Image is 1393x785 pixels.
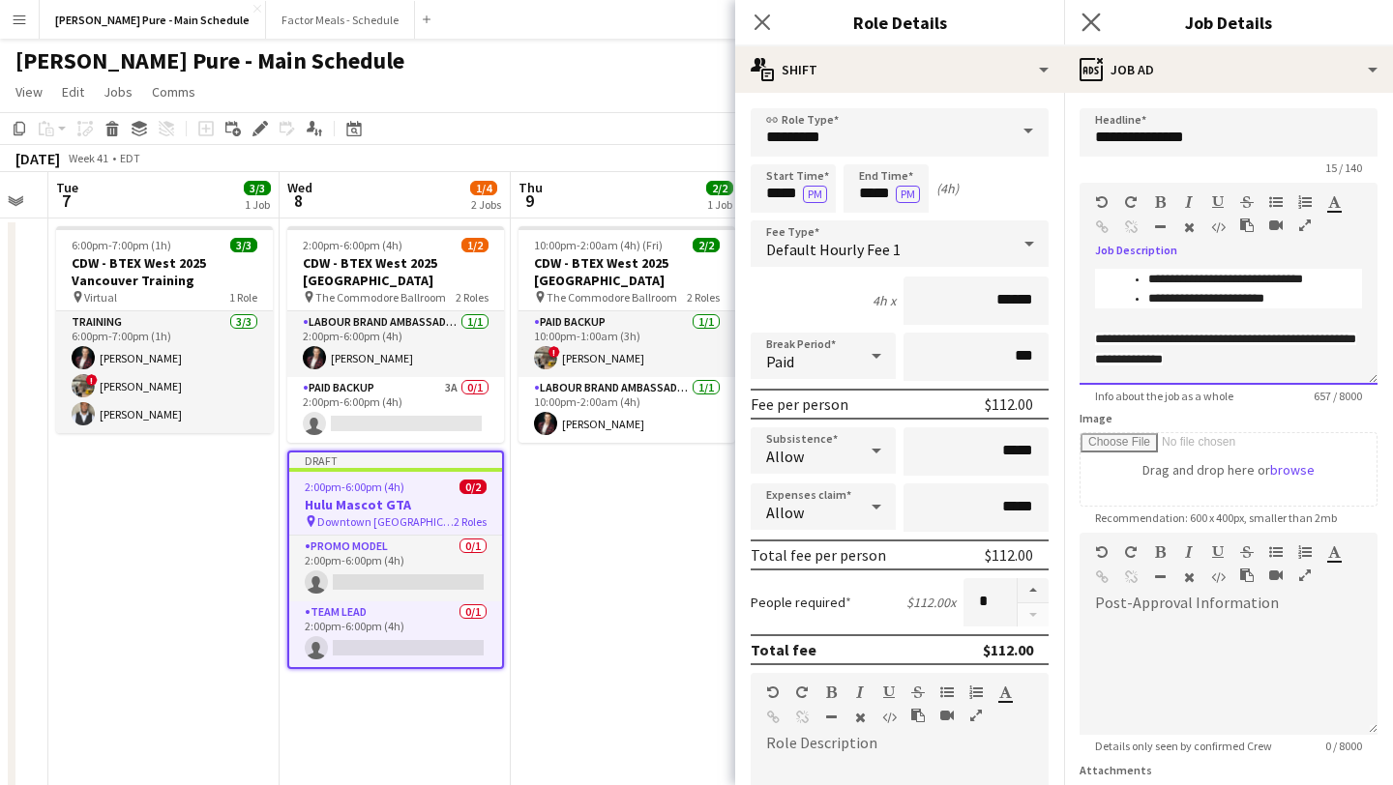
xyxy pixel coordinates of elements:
span: Allow [766,503,804,522]
label: People required [751,594,851,611]
button: Insert video [1269,567,1283,583]
button: Increase [1018,578,1049,603]
button: Clear Formatting [853,710,867,725]
app-card-role: Promo model0/12:00pm-6:00pm (4h) [289,536,502,601]
span: Recommendation: 600 x 400px, smaller than 2mb [1080,510,1352,525]
span: 10:00pm-2:00am (4h) (Fri) [534,238,663,252]
div: (4h) [936,180,959,197]
h3: CDW - BTEX West 2025 [GEOGRAPHIC_DATA] [287,254,504,289]
button: HTML Code [1211,569,1225,585]
app-card-role: Team Lead0/12:00pm-6:00pm (4h) [289,601,502,667]
div: $112.00 [983,640,1033,659]
button: Bold [1153,194,1167,210]
span: 3/3 [230,238,257,252]
button: Ordered List [1298,194,1312,210]
button: HTML Code [882,710,896,725]
button: Fullscreen [1298,218,1312,233]
span: 9 [516,189,543,212]
span: ! [86,374,98,386]
h3: Job Details [1064,10,1393,35]
div: $112.00 x [906,594,956,611]
app-job-card: Draft2:00pm-6:00pm (4h)0/2Hulu Mascot GTA Downtown [GEOGRAPHIC_DATA]2 RolesPromo model0/12:00pm-6... [287,451,504,669]
button: Horizontal Line [1153,569,1167,585]
button: PM [896,186,920,203]
button: Redo [1124,194,1138,210]
h1: [PERSON_NAME] Pure - Main Schedule [15,46,404,75]
button: [PERSON_NAME] Pure - Main Schedule [40,1,266,39]
app-card-role: Paid Backup1/110:00pm-1:00am (3h)![PERSON_NAME] [519,311,735,377]
button: Italic [1182,194,1196,210]
button: Redo [795,684,809,700]
h3: CDW - BTEX West 2025 Vancouver Training [56,254,273,289]
div: 2:00pm-6:00pm (4h)1/2CDW - BTEX West 2025 [GEOGRAPHIC_DATA] The Commodore Ballroom2 RolesLabour B... [287,226,504,443]
span: Edit [62,83,84,101]
button: Unordered List [1269,194,1283,210]
button: Redo [1124,544,1138,560]
div: 1 Job [245,197,270,212]
app-job-card: 10:00pm-2:00am (4h) (Fri)2/2CDW - BTEX West 2025 [GEOGRAPHIC_DATA] The Commodore Ballroom2 RolesP... [519,226,735,443]
button: Clear Formatting [1182,219,1196,235]
div: Draft [289,452,502,468]
span: 15 / 140 [1310,160,1378,175]
button: Horizontal Line [1153,219,1167,235]
button: Bold [824,684,838,700]
button: Horizontal Line [824,710,838,725]
span: 2:00pm-6:00pm (4h) [303,238,402,252]
div: Job Ad [1064,46,1393,93]
span: ! [548,346,560,358]
span: View [15,83,43,101]
button: Underline [882,684,896,700]
h3: Hulu Mascot GTA [289,496,502,513]
app-card-role: Training3/36:00pm-7:00pm (1h)[PERSON_NAME]![PERSON_NAME][PERSON_NAME] [56,311,273,433]
span: 8 [284,189,312,212]
button: Unordered List [1269,544,1283,560]
button: Bold [1153,544,1167,560]
h3: CDW - BTEX West 2025 [GEOGRAPHIC_DATA] [519,254,735,289]
button: Strikethrough [1240,544,1254,560]
div: $112.00 [985,545,1033,565]
app-card-role: Paid Backup3A0/12:00pm-6:00pm (4h) [287,377,504,443]
span: 2 Roles [687,290,720,305]
span: Info about the job as a whole [1080,389,1249,403]
button: Paste as plain text [1240,218,1254,233]
span: 2/2 [706,181,733,195]
div: 4h x [873,292,896,309]
app-card-role: Labour Brand Ambassadors1/110:00pm-2:00am (4h)[PERSON_NAME] [519,377,735,443]
button: Text Color [1327,544,1341,560]
button: Fullscreen [969,708,983,723]
span: Thu [519,179,543,196]
button: Undo [1095,194,1109,210]
span: Week 41 [64,151,112,165]
button: Clear Formatting [1182,569,1196,585]
span: 0 / 8000 [1310,739,1378,753]
span: 6:00pm-7:00pm (1h) [72,238,171,252]
span: Downtown [GEOGRAPHIC_DATA] [317,514,454,529]
span: 2:00pm-6:00pm (4h) [305,480,404,494]
button: Italic [853,684,867,700]
span: 2/2 [693,238,720,252]
button: PM [803,186,827,203]
span: The Commodore Ballroom [315,290,446,305]
button: Fullscreen [1298,567,1312,583]
span: 657 / 8000 [1298,389,1378,403]
span: Details only seen by confirmed Crew [1080,739,1288,753]
button: Undo [766,684,780,700]
div: Total fee per person [751,545,886,565]
app-card-role: Labour Brand Ambassadors1/12:00pm-6:00pm (4h)[PERSON_NAME] [287,311,504,377]
div: 6:00pm-7:00pm (1h)3/3CDW - BTEX West 2025 Vancouver Training Virtual1 RoleTraining3/36:00pm-7:00p... [56,226,273,433]
span: Comms [152,83,195,101]
button: Strikethrough [911,684,925,700]
span: Paid [766,352,794,371]
button: Insert video [1269,218,1283,233]
span: 2 Roles [456,290,489,305]
span: 7 [53,189,78,212]
div: Fee per person [751,394,848,414]
span: 0/2 [459,480,487,494]
h3: Role Details [735,10,1064,35]
span: Virtual [84,290,117,305]
button: Ordered List [969,684,983,700]
a: Edit [54,79,92,104]
button: Undo [1095,544,1109,560]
